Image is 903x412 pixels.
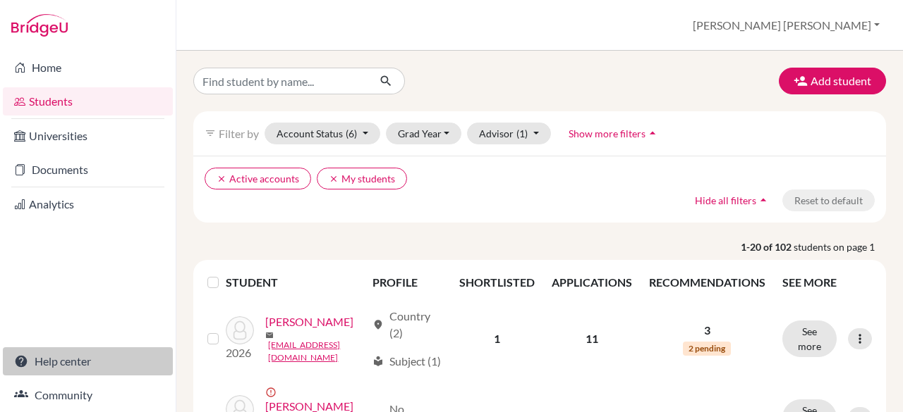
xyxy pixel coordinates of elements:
a: Help center [3,347,173,375]
button: Advisor(1) [467,123,551,144]
a: [PERSON_NAME] [265,313,353,330]
span: (1) [516,127,528,139]
input: Find student by name... [193,68,368,94]
button: clearActive accounts [205,168,311,189]
th: SHORTLISTED [451,266,543,299]
a: Universities [3,122,173,150]
button: clearMy students [317,168,407,189]
th: SEE MORE [774,266,880,299]
th: APPLICATIONS [543,266,641,299]
i: filter_list [205,127,216,139]
button: Reset to default [782,189,875,211]
strong: 1-20 of 102 [741,239,794,254]
a: Community [3,381,173,409]
i: arrow_drop_up [756,193,770,207]
p: 2026 [226,344,254,361]
p: 3 [649,322,765,339]
i: arrow_drop_up [646,126,660,140]
span: location_on [372,319,384,330]
span: mail [265,331,274,339]
button: [PERSON_NAME] [PERSON_NAME] [686,12,886,39]
a: Home [3,54,173,82]
span: local_library [372,356,384,367]
div: Subject (1) [372,353,441,370]
button: Hide all filtersarrow_drop_up [683,189,782,211]
a: Students [3,87,173,116]
button: Show more filtersarrow_drop_up [557,123,672,144]
td: 1 [451,299,543,378]
span: Filter by [219,127,259,140]
button: Grad Year [386,123,462,144]
i: clear [329,174,339,184]
a: Documents [3,156,173,184]
a: Analytics [3,190,173,218]
span: error_outline [265,387,279,398]
button: Add student [779,68,886,94]
div: Country (2) [372,308,442,342]
span: (6) [346,127,357,139]
span: Show more filters [569,127,646,139]
th: RECOMMENDATIONS [641,266,774,299]
button: See more [782,320,837,357]
span: 2 pending [683,342,731,356]
button: Account Status(6) [265,123,380,144]
th: PROFILE [364,266,451,299]
i: clear [217,174,226,184]
a: [EMAIL_ADDRESS][DOMAIN_NAME] [268,339,365,364]
span: students on page 1 [794,239,886,254]
span: Hide all filters [695,194,756,206]
td: 11 [543,299,641,378]
th: STUDENT [226,266,363,299]
img: Abraham, Stefano [226,316,254,344]
img: Bridge-U [11,14,68,37]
